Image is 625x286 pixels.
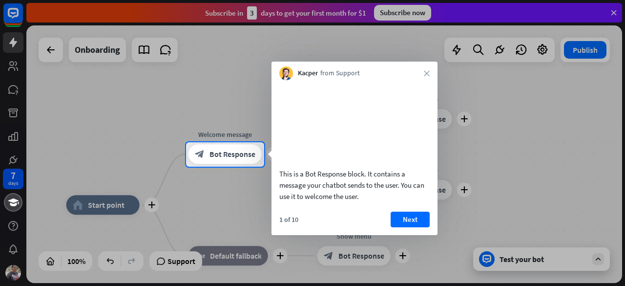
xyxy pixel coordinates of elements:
span: Kacper [298,68,318,78]
i: block_bot_response [195,150,205,159]
div: This is a Bot Response block. It contains a message your chatbot sends to the user. You can use i... [279,168,430,202]
div: 1 of 10 [279,215,298,224]
i: close [424,70,430,76]
span: from Support [320,68,360,78]
button: Next [391,212,430,227]
span: Bot Response [209,150,255,159]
